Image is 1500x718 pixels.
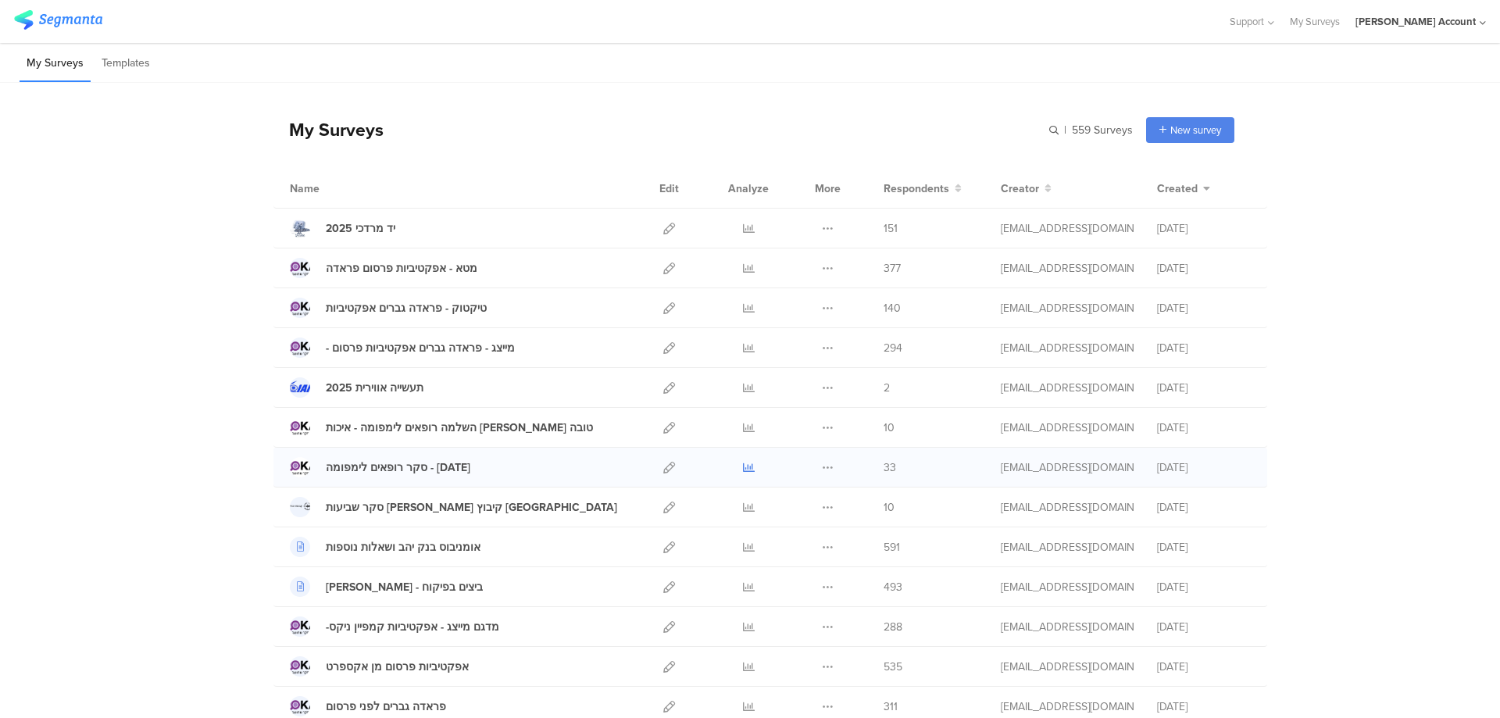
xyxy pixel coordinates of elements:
div: תעשייה אווירית 2025 [326,380,423,396]
div: - מייצג - פראדה גברים אפקטיביות פרסום [326,340,515,356]
div: miri@miridikman.co.il [1001,420,1134,436]
div: [DATE] [1157,459,1251,476]
button: Respondents [884,180,962,197]
button: Created [1157,180,1210,197]
span: | [1062,122,1069,138]
div: miri@miridikman.co.il [1001,659,1134,675]
span: 151 [884,220,898,237]
span: 535 [884,659,902,675]
span: Created [1157,180,1198,197]
a: מטא - אפקטיביות פרסום פראדה [290,258,477,278]
span: 288 [884,619,902,635]
div: My Surveys [273,116,384,143]
li: My Surveys [20,45,91,82]
span: 2 [884,380,890,396]
div: סקר רופאים לימפומה - ספטמבר 2025 [326,459,470,476]
div: Name [290,180,384,197]
span: 591 [884,539,900,555]
div: [DATE] [1157,220,1251,237]
div: [DATE] [1157,698,1251,715]
span: 294 [884,340,902,356]
div: [DATE] [1157,420,1251,436]
a: [PERSON_NAME] - ביצים בפיקוח [290,577,483,597]
span: Creator [1001,180,1039,197]
div: [DATE] [1157,499,1251,516]
div: אומניבוס בנק יהב ושאלות נוספות [326,539,480,555]
button: Creator [1001,180,1052,197]
a: תעשייה אווירית 2025 [290,377,423,398]
div: -מדגם מייצג - אפקטיביות קמפיין ניקס [326,619,499,635]
div: miri@miridikman.co.il [1001,619,1134,635]
span: 33 [884,459,896,476]
div: [DATE] [1157,300,1251,316]
div: miri@miridikman.co.il [1001,579,1134,595]
a: אפקטיביות פרסום מן אקספרט [290,656,469,677]
a: פראדה גברים לפני פרסום [290,696,446,716]
span: Support [1230,14,1264,29]
a: -מדגם מייצג - אפקטיביות קמפיין ניקס [290,616,499,637]
a: יד מרדכי 2025 [290,218,395,238]
span: New survey [1170,123,1221,138]
div: miri@miridikman.co.il [1001,260,1134,277]
div: [DATE] [1157,260,1251,277]
div: Analyze [725,169,772,208]
a: השלמה רופאים לימפומה - איכות [PERSON_NAME] טובה [290,417,593,438]
div: [DATE] [1157,539,1251,555]
div: miri@miridikman.co.il [1001,698,1134,715]
div: miri@miridikman.co.il [1001,459,1134,476]
div: [DATE] [1157,659,1251,675]
div: miri@miridikman.co.il [1001,300,1134,316]
li: Templates [95,45,157,82]
span: 10 [884,420,895,436]
a: טיקטוק - פראדה גברים אפקטיביות [290,298,487,318]
div: miri@miridikman.co.il [1001,499,1134,516]
span: 140 [884,300,901,316]
div: מטא - אפקטיביות פרסום פראדה [326,260,477,277]
span: 559 Surveys [1072,122,1133,138]
div: More [811,169,845,208]
div: [PERSON_NAME] Account [1355,14,1476,29]
span: 311 [884,698,898,715]
div: טיקטוק - פראדה גברים אפקטיביות [326,300,487,316]
div: [DATE] [1157,619,1251,635]
div: miri@miridikman.co.il [1001,340,1134,356]
div: [DATE] [1157,380,1251,396]
img: segmanta logo [14,10,102,30]
span: Respondents [884,180,949,197]
div: אסף פינק - ביצים בפיקוח [326,579,483,595]
a: - מייצג - פראדה גברים אפקטיביות פרסום [290,338,515,358]
div: יד מרדכי 2025 [326,220,395,237]
div: אפקטיביות פרסום מן אקספרט [326,659,469,675]
a: סקר רופאים לימפומה - [DATE] [290,457,470,477]
div: [DATE] [1157,340,1251,356]
a: אומניבוס בנק יהב ושאלות נוספות [290,537,480,557]
span: 377 [884,260,901,277]
span: 493 [884,579,902,595]
div: Edit [652,169,686,208]
div: פראדה גברים לפני פרסום [326,698,446,715]
div: השלמה רופאים לימפומה - איכות חיים טובה [326,420,593,436]
div: miri@miridikman.co.il [1001,380,1134,396]
div: [DATE] [1157,579,1251,595]
div: סקר שביעות רצון קיבוץ כנרת [326,499,617,516]
div: miri@miridikman.co.il [1001,539,1134,555]
span: 10 [884,499,895,516]
a: סקר שביעות [PERSON_NAME] קיבוץ [GEOGRAPHIC_DATA] [290,497,617,517]
div: miri@miridikman.co.il [1001,220,1134,237]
